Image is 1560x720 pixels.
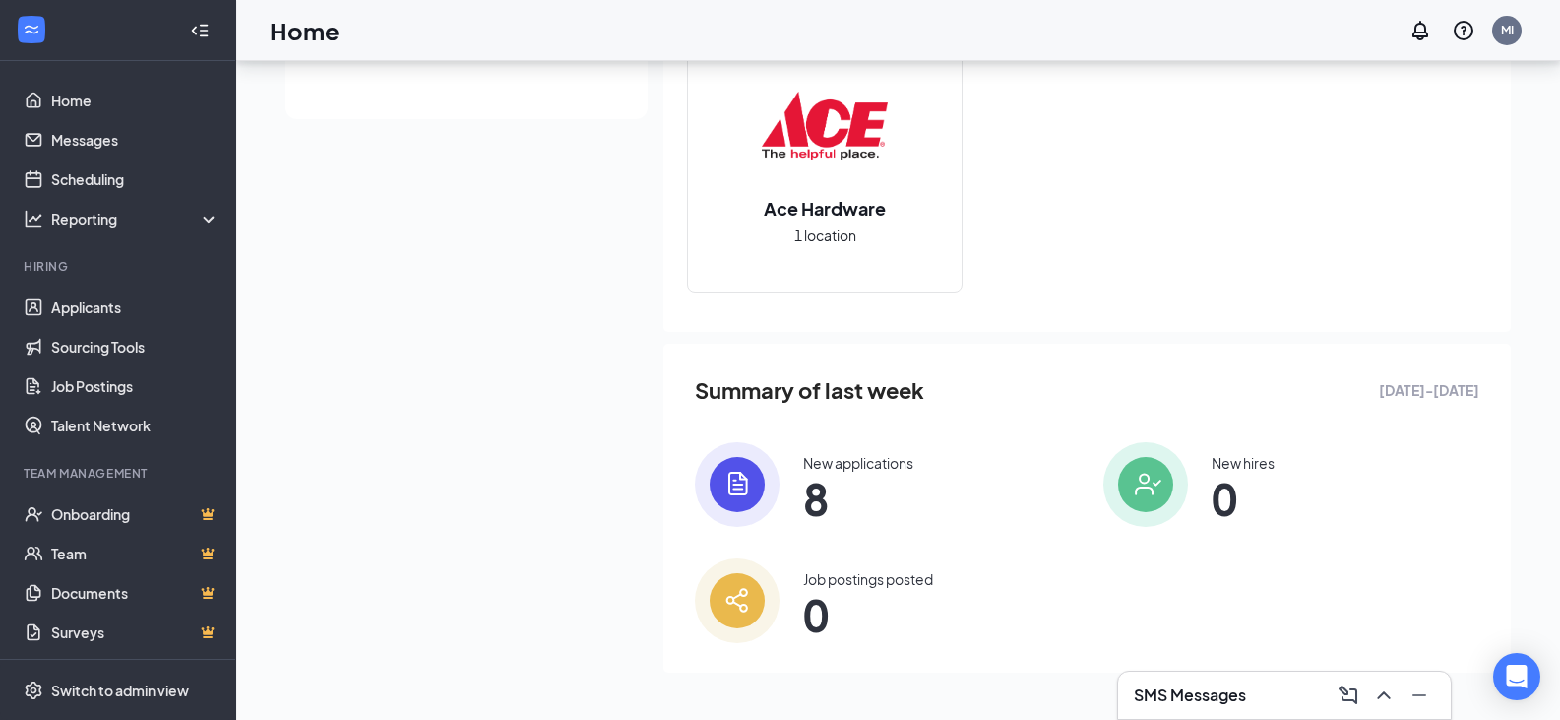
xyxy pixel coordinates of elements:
[51,160,219,199] a: Scheduling
[51,494,219,534] a: OnboardingCrown
[695,442,780,527] img: icon
[803,481,913,516] span: 8
[695,558,780,643] img: icon
[51,406,219,445] a: Talent Network
[1408,19,1432,42] svg: Notifications
[1407,684,1431,707] svg: Minimize
[1134,685,1246,706] h3: SMS Messages
[803,597,933,632] span: 0
[1368,680,1400,711] button: ChevronUp
[190,21,210,40] svg: Collapse
[24,209,43,229] svg: Analysis
[51,366,219,406] a: Job Postings
[1404,680,1435,711] button: Minimize
[1212,481,1275,516] span: 0
[803,569,933,589] div: Job postings posted
[803,453,913,473] div: New applications
[1452,19,1475,42] svg: QuestionInfo
[51,573,219,613] a: DocumentsCrown
[1493,653,1540,700] div: Open Intercom Messenger
[24,681,43,700] svg: Settings
[51,327,219,366] a: Sourcing Tools
[51,681,189,700] div: Switch to admin view
[51,120,219,160] a: Messages
[1372,684,1396,707] svg: ChevronUp
[24,258,216,275] div: Hiring
[762,62,888,188] img: Ace Hardware
[51,613,219,652] a: SurveysCrown
[51,288,219,327] a: Applicants
[1337,684,1360,707] svg: ComposeMessage
[270,14,340,47] h1: Home
[1501,22,1514,38] div: MI
[695,373,924,408] span: Summary of last week
[51,81,219,120] a: Home
[22,20,41,39] svg: WorkstreamLogo
[1103,442,1188,527] img: icon
[51,209,220,229] div: Reporting
[1379,379,1479,401] span: [DATE] - [DATE]
[51,534,219,573] a: TeamCrown
[794,225,856,246] span: 1 location
[1212,453,1275,473] div: New hires
[24,465,216,482] div: Team Management
[744,196,905,221] h2: Ace Hardware
[1333,680,1364,711] button: ComposeMessage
